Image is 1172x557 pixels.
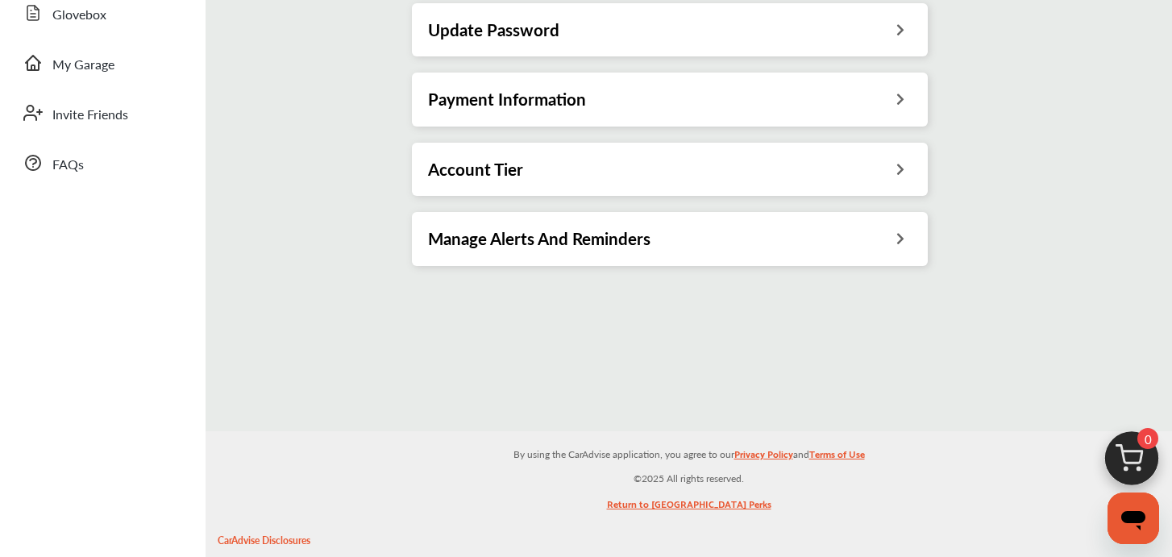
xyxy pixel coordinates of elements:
a: FAQs [15,142,189,184]
span: FAQs [52,155,84,176]
span: My Garage [52,55,114,76]
h3: Account Tier [428,159,523,180]
strong: CarAdvise Disclosures [218,534,310,547]
a: My Garage [15,42,189,84]
img: cart_icon.3d0951e8.svg [1093,424,1170,501]
span: Glovebox [52,5,106,26]
a: Invite Friends [15,92,189,134]
a: Return to [GEOGRAPHIC_DATA] Perks [607,495,771,520]
p: By using the CarAdvise application, you agree to our and [206,445,1172,462]
a: Terms of Use [809,445,865,470]
iframe: Button to launch messaging window [1108,493,1159,544]
h3: Manage Alerts And Reminders [428,228,650,249]
h3: Payment Information [428,89,586,110]
span: Invite Friends [52,105,128,126]
h3: Update Password [428,19,559,40]
span: 0 [1137,428,1158,449]
a: Privacy Policy [734,445,793,470]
